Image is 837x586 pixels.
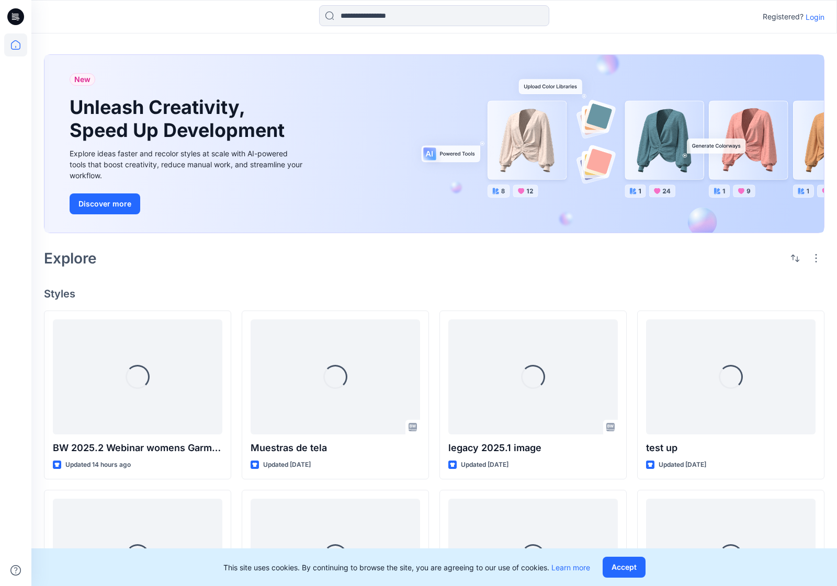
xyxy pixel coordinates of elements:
p: Updated 14 hours ago [65,459,131,470]
h1: Unleash Creativity, Speed Up Development [70,96,289,141]
p: Login [806,12,824,22]
p: legacy 2025.1 image [448,441,618,455]
p: BW 2025.2 Webinar womens Garment [53,441,222,455]
p: Updated [DATE] [659,459,706,470]
p: Updated [DATE] [263,459,311,470]
a: Learn more [551,563,590,572]
h2: Explore [44,250,97,267]
a: Discover more [70,193,305,214]
span: New [74,73,91,86]
p: Registered? [763,10,804,23]
button: Accept [603,557,646,578]
p: test up [646,441,816,455]
p: Updated [DATE] [461,459,508,470]
p: This site uses cookies. By continuing to browse the site, you are agreeing to our use of cookies. [223,562,590,573]
p: Muestras de tela [251,441,420,455]
div: Explore ideas faster and recolor styles at scale with AI-powered tools that boost creativity, red... [70,148,305,181]
button: Discover more [70,193,140,214]
h4: Styles [44,288,824,300]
